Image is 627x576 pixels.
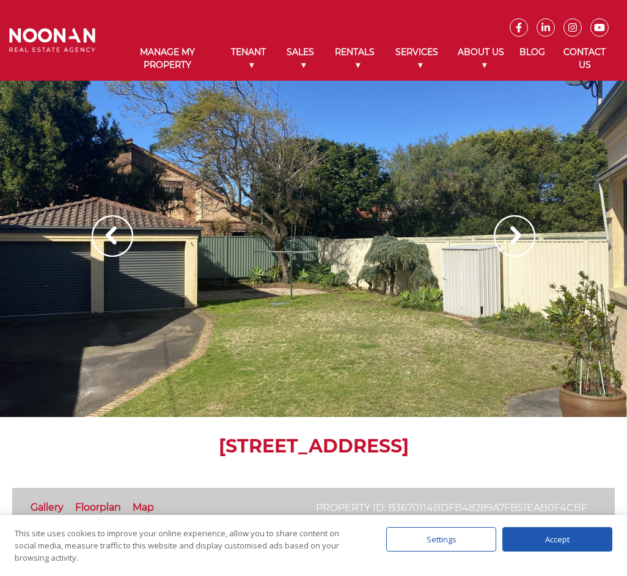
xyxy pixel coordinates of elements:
[316,500,587,515] p: Property ID: b3670114bdfb48289a7fb51eab0f4cbf
[449,37,513,81] a: About Us
[12,435,615,457] h1: [STREET_ADDRESS]
[75,501,121,513] a: Floorplan
[15,527,362,564] div: This site uses cookies to improve your online experience, allow you to share content on social me...
[386,527,496,552] div: Settings
[502,527,612,552] div: Accept
[385,37,449,81] a: Services
[92,215,133,257] img: Arrow slider
[324,37,385,81] a: Rentals
[221,37,276,81] a: Tenant
[114,37,221,81] a: Manage My Property
[551,37,618,81] a: Contact Us
[133,501,154,513] a: Map
[494,215,535,257] img: Arrow slider
[31,501,64,513] a: Gallery
[513,37,551,68] a: Blog
[9,28,95,52] img: Noonan Real Estate Agency
[276,37,324,81] a: Sales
